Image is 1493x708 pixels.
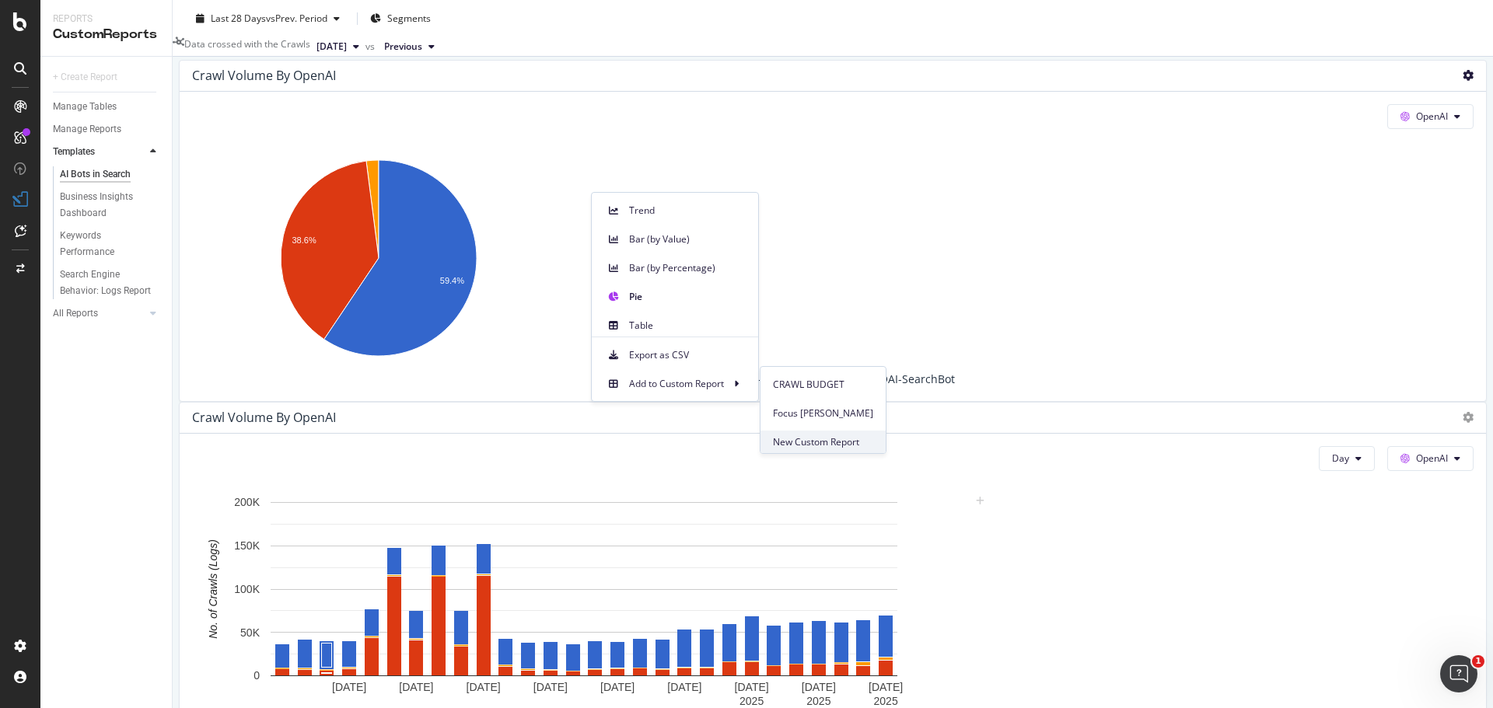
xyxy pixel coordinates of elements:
a: Business Insights Dashboard [60,189,161,221]
button: [DATE] [310,37,365,56]
text: 0 [253,669,260,682]
span: Day [1332,452,1349,465]
text: 200K [234,496,260,508]
div: Manage Reports [53,121,121,138]
text: [DATE] [399,681,433,693]
div: CustomReports [53,26,159,44]
a: Keywords Performance [60,228,161,260]
button: Last 28 DaysvsPrev. Period [185,11,351,26]
button: OpenAI [1387,104,1474,129]
div: Data crossed with the Crawls [184,37,310,56]
span: OpenAI [1416,110,1448,123]
div: plus [976,497,984,506]
span: Add to Custom Report [629,377,724,391]
div: AI Bots in Search [60,166,131,183]
div: Reports [53,12,159,26]
span: Export as CSV [629,348,746,362]
button: Previous [378,37,441,56]
a: Manage Tables [53,99,161,115]
text: [DATE] [332,681,366,693]
a: + Create Report [53,69,161,85]
button: OpenAI [1387,446,1474,471]
div: Crawl Volume by OpenAIOpenAIA chart.ChatGPT-UserGPTBotOAI-SearchBot [179,60,1487,402]
span: Bar (by Percentage) [629,261,746,275]
text: [DATE] [735,681,769,693]
iframe: Intercom live chat [1440,655,1477,692]
div: Business Insights Dashboard [60,189,149,221]
text: 59.4% [440,275,464,284]
text: No. of Crawls (Logs) [207,539,219,639]
div: Search Engine Behavior: Logs Report [60,267,152,299]
span: OpenAI [1416,452,1448,465]
button: Segments [364,6,437,31]
text: [DATE] [667,681,701,693]
span: New Custom Report [773,435,873,449]
div: Crawl Volume by OpenAI [192,410,336,425]
div: All Reports [53,305,98,322]
text: [DATE] [533,681,568,693]
text: [DATE] [467,681,501,693]
span: Previous [384,40,422,54]
text: 50K [240,626,260,639]
span: vs Prev. Period [266,12,327,25]
span: Trend [629,204,746,218]
text: 2025 [874,695,898,707]
div: Crawl Volume by OpenAI [192,68,336,83]
text: [DATE] [802,681,836,693]
span: Table [629,319,746,333]
text: 150K [234,539,260,552]
span: Pie [629,290,746,304]
span: Focus LA COTE [773,406,873,420]
span: vs [365,40,378,53]
a: Search Engine Behavior: Logs Report [60,267,161,299]
span: Bar (by Value) [629,232,746,246]
button: Day [1319,446,1375,471]
text: 2025 [806,695,830,707]
div: Templates [53,144,95,160]
span: CRAWL BUDGET [773,378,873,392]
div: Keywords Performance [60,228,147,260]
a: Manage Reports [53,121,161,138]
text: [DATE] [869,681,903,693]
span: Last 28 Days [211,12,266,25]
svg: A chart. [192,152,565,370]
span: 2025 Jan. 7th [316,40,347,54]
div: + Create Report [53,69,117,85]
div: Manage Tables [53,99,117,115]
text: [DATE] [600,681,635,693]
span: OAI-SearchBot [879,370,955,389]
a: Templates [53,144,145,160]
text: 2025 [740,695,764,707]
a: All Reports [53,305,145,322]
a: AI Bots in Search [60,166,161,183]
text: 38.6% [292,235,316,245]
span: Segments [387,12,431,25]
text: 100K [234,583,260,595]
span: 1 [1472,655,1484,668]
